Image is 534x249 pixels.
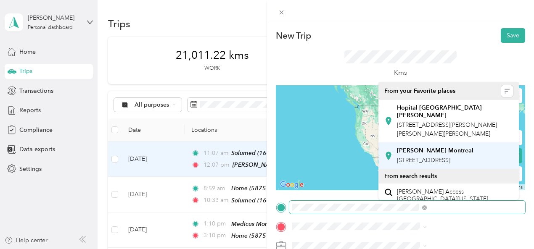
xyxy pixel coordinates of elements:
[384,173,437,180] span: From search results
[397,188,513,210] span: [PERSON_NAME] Access [GEOGRAPHIC_DATA][US_STATE], [GEOGRAPHIC_DATA]
[397,147,473,155] strong: [PERSON_NAME] Montreal
[501,28,525,43] button: Save
[397,104,513,119] strong: Hopital [GEOGRAPHIC_DATA][PERSON_NAME]
[487,202,534,249] iframe: Everlance-gr Chat Button Frame
[278,179,306,190] a: Open this area in Google Maps (opens a new window)
[397,121,497,137] span: [STREET_ADDRESS][PERSON_NAME][PERSON_NAME][PERSON_NAME]
[276,30,311,42] p: New Trip
[384,87,455,95] span: From your Favorite places
[394,68,407,78] p: Kms
[278,179,306,190] img: Google
[397,157,450,164] span: [STREET_ADDRESS]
